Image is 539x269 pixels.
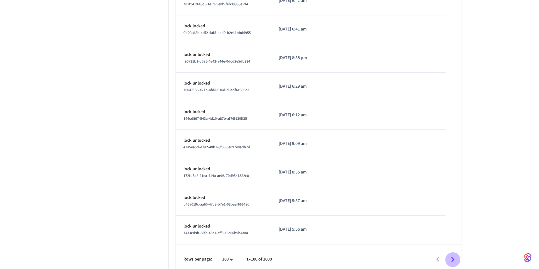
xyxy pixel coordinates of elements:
p: lock.unlocked [183,80,264,87]
img: SeamLogoGradient.69752ec5.svg [524,253,531,263]
span: 172fd5a2-21ea-414a-ae08-70d9541382c0 [183,173,249,178]
p: [DATE] 9:09 am [279,140,310,147]
p: lock.unlocked [183,166,264,173]
button: Go to next page [445,252,460,267]
p: lock.locked [183,195,264,201]
span: 0b90cd8b-cdf2-4af5-bcd9-b2e11bbd6955 [183,30,251,36]
p: lock.locked [183,109,264,115]
p: lock.unlocked [183,223,264,230]
p: lock.unlocked [183,52,264,58]
p: lock.unlocked [183,137,264,144]
p: [DATE] 6:29 am [279,83,310,90]
span: 76647136-e21b-4fd8-916d-d3adf6c395c3 [183,87,249,93]
span: 7433cd9b-58fc-43a1-aff6-16c06b9b4a8a [183,230,248,236]
div: 100 [220,255,236,264]
p: lock.locked [183,23,264,30]
p: [DATE] 6:41 am [279,26,310,33]
span: a01f9419-f8d5-4e59-9e0b-feb39938e594 [183,2,248,7]
p: 1–100 of 2000 [246,256,272,263]
p: [DATE] 8:35 am [279,169,310,176]
span: f90731b1-d585-4e42-a44e-0dcd2e5db334 [183,59,250,64]
p: Rows per page: [183,256,212,263]
span: b46a019c-aa60-47c8-b7e1-08baaf66648d [183,202,250,207]
p: [DATE] 5:57 am [279,198,310,204]
span: 144cd867-543a-4d10-a87b-af76f930ff25 [183,116,247,121]
p: [DATE] 5:56 am [279,226,310,233]
span: 47a5ea5d-d7a2-48b1-8f96-6e097e0adb7d [183,145,250,150]
p: [DATE] 6:12 am [279,112,310,118]
p: [DATE] 8:58 pm [279,55,310,61]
